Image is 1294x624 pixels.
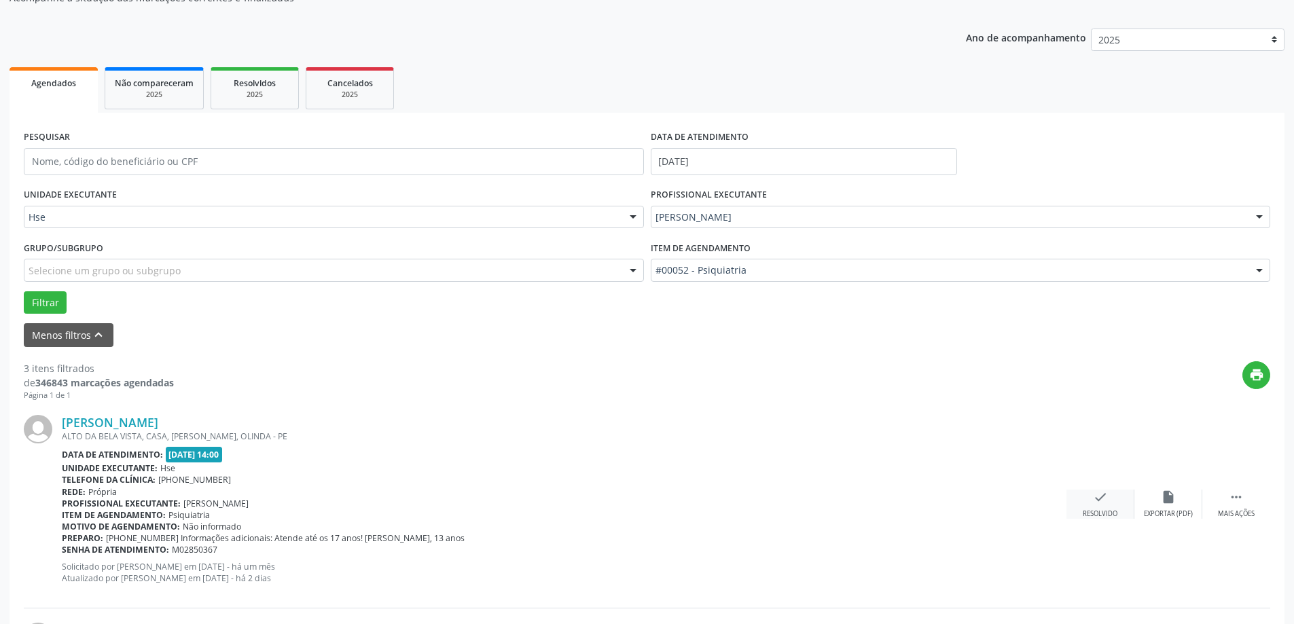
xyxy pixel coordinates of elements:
[24,375,174,390] div: de
[234,77,276,89] span: Resolvidos
[24,185,117,206] label: UNIDADE EXECUTANTE
[24,238,103,259] label: Grupo/Subgrupo
[62,498,181,509] b: Profissional executante:
[158,474,231,485] span: [PHONE_NUMBER]
[172,544,217,555] span: M02850367
[24,415,52,443] img: img
[651,148,957,175] input: Selecione um intervalo
[62,544,169,555] b: Senha de atendimento:
[35,376,174,389] strong: 346843 marcações agendadas
[183,498,249,509] span: [PERSON_NAME]
[655,263,1243,277] span: #00052 - Psiquiatria
[221,90,289,100] div: 2025
[62,561,1066,584] p: Solicitado por [PERSON_NAME] em [DATE] - há um mês Atualizado por [PERSON_NAME] em [DATE] - há 2 ...
[655,210,1243,224] span: [PERSON_NAME]
[327,77,373,89] span: Cancelados
[31,77,76,89] span: Agendados
[106,532,465,544] span: [PHONE_NUMBER] Informações adicionais: Atende até os 17 anos! [PERSON_NAME], 13 anos
[24,127,70,148] label: PESQUISAR
[183,521,241,532] span: Não informado
[1144,509,1193,519] div: Exportar (PDF)
[62,521,180,532] b: Motivo de agendamento:
[1218,509,1255,519] div: Mais ações
[91,327,106,342] i: keyboard_arrow_up
[1249,367,1264,382] i: print
[651,127,749,148] label: DATA DE ATENDIMENTO
[1161,490,1176,504] i: insert_drive_file
[24,323,113,347] button: Menos filtroskeyboard_arrow_up
[62,462,158,474] b: Unidade executante:
[1083,509,1117,519] div: Resolvido
[62,532,103,544] b: Preparo:
[651,238,751,259] label: Item de agendamento
[29,210,616,224] span: Hse
[115,77,194,89] span: Não compareceram
[166,447,223,462] span: [DATE] 14:00
[24,291,67,314] button: Filtrar
[24,148,644,175] input: Nome, código do beneficiário ou CPF
[1229,490,1244,504] i: 
[62,449,163,460] b: Data de atendimento:
[316,90,384,100] div: 2025
[62,486,86,498] b: Rede:
[24,361,174,375] div: 3 itens filtrados
[62,430,1066,442] div: ALTO DA BELA VISTA, CASA, [PERSON_NAME], OLINDA - PE
[29,263,181,278] span: Selecione um grupo ou subgrupo
[62,474,156,485] b: Telefone da clínica:
[88,486,117,498] span: Própria
[1093,490,1108,504] i: check
[1242,361,1270,389] button: print
[115,90,194,100] div: 2025
[62,415,158,430] a: [PERSON_NAME]
[966,29,1086,45] p: Ano de acompanhamento
[24,390,174,401] div: Página 1 de 1
[168,509,210,521] span: Psiquiatria
[62,509,166,521] b: Item de agendamento:
[160,462,175,474] span: Hse
[651,185,767,206] label: PROFISSIONAL EXECUTANTE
